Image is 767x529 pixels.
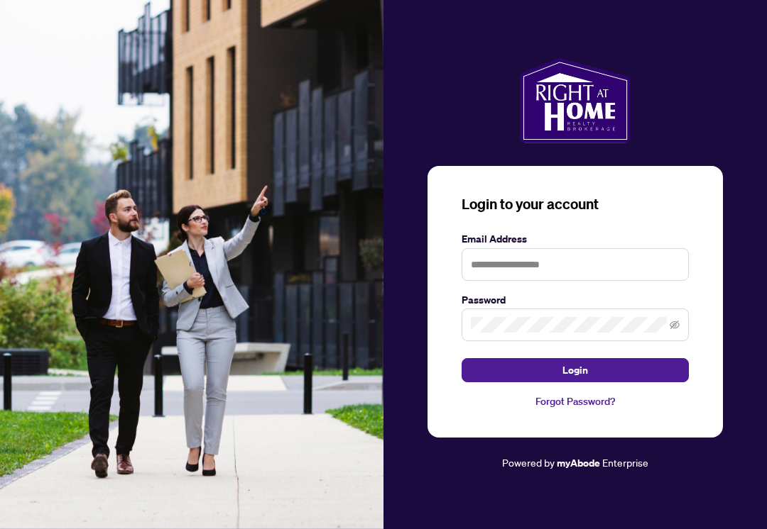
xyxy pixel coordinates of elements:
h3: Login to your account [462,194,689,214]
label: Email Address [462,231,689,247]
img: ma-logo [520,58,630,143]
span: Login [562,359,588,382]
span: Powered by [502,456,555,469]
label: Password [462,292,689,308]
span: Enterprise [602,456,648,469]
span: eye-invisible [670,320,680,330]
button: Login [462,358,689,382]
a: myAbode [557,455,600,471]
a: Forgot Password? [462,394,689,409]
